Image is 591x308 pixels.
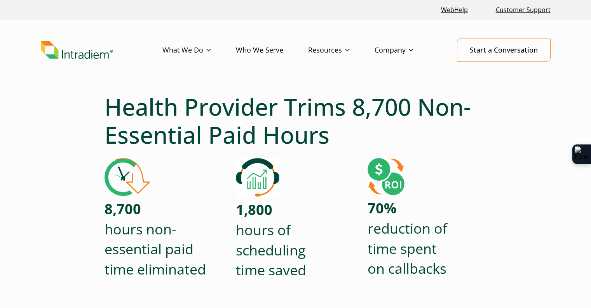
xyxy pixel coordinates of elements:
[41,41,113,59] img: Intradiem
[368,198,447,279] p: reduction of time spent on callbacks
[575,146,589,162] img: Extension Icon
[493,2,554,18] a: Customer Support
[41,41,162,59] a: Link to homepage of Intradiem
[368,199,396,218] strong: 70%
[105,199,141,218] strong: 8,700
[105,93,487,149] h1: Health Provider Trims 8,700 Non-Essential Paid Hours
[457,39,551,62] a: Start a Conversation
[236,200,272,219] strong: 1,800
[105,199,206,280] p: hours non- essential paid time eliminated
[375,39,438,62] a: Company
[162,39,236,62] a: What We Do
[308,39,375,62] a: Resources
[236,39,308,62] a: Who We Serve
[236,200,306,280] p: hours of scheduling time saved
[438,2,471,18] a: Link opens in a new window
